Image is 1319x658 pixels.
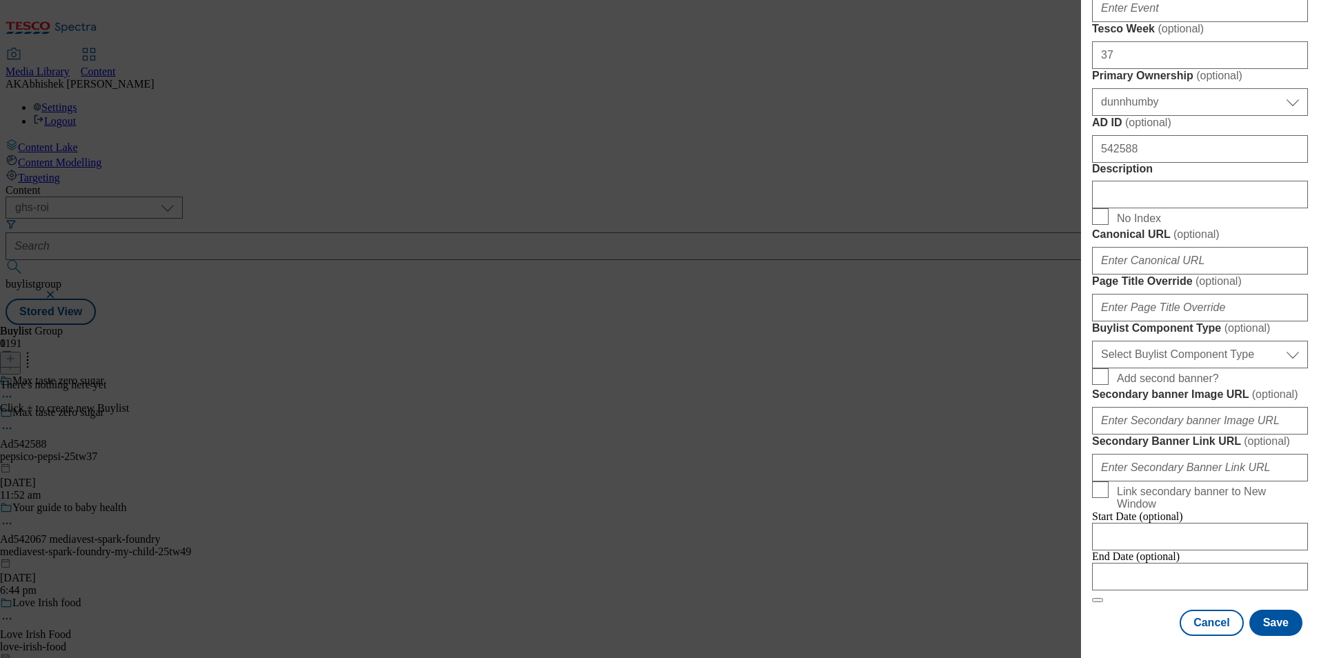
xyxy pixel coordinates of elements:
[1244,435,1290,447] span: ( optional )
[1158,23,1204,34] span: ( optional )
[1092,523,1308,550] input: Enter Date
[1196,275,1242,287] span: ( optional )
[1249,610,1302,636] button: Save
[1092,275,1308,288] label: Page Title Override
[1092,22,1308,36] label: Tesco Week
[1092,435,1308,448] label: Secondary Banner Link URL
[1173,228,1220,240] span: ( optional )
[1196,70,1242,81] span: ( optional )
[1252,388,1298,400] span: ( optional )
[1092,294,1308,321] input: Enter Page Title Override
[1092,321,1308,335] label: Buylist Component Type
[1092,69,1308,83] label: Primary Ownership
[1092,181,1308,208] input: Enter Description
[1092,388,1308,401] label: Secondary banner Image URL
[1092,116,1308,130] label: AD ID
[1092,247,1308,275] input: Enter Canonical URL
[1224,322,1271,334] span: ( optional )
[1117,372,1219,385] span: Add second banner?
[1117,212,1161,225] span: No Index
[1092,407,1308,435] input: Enter Secondary banner Image URL
[1092,454,1308,481] input: Enter Secondary Banner Link URL
[1117,486,1302,510] span: Link secondary banner to New Window
[1125,117,1171,128] span: ( optional )
[1092,163,1308,175] label: Description
[1092,563,1308,590] input: Enter Date
[1092,550,1180,562] span: End Date (optional)
[1092,228,1308,241] label: Canonical URL
[1092,41,1308,69] input: Enter Tesco Week
[1092,510,1183,522] span: Start Date (optional)
[1180,610,1243,636] button: Cancel
[1092,135,1308,163] input: Enter AD ID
